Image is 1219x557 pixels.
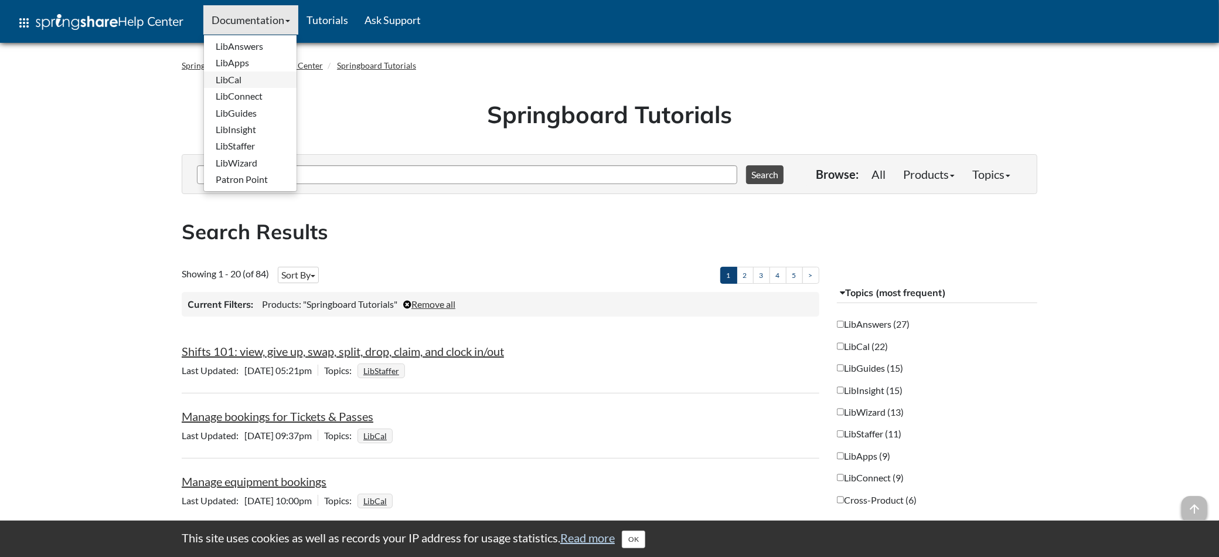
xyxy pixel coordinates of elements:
[837,318,910,331] label: LibAnswers (27)
[837,471,904,484] label: LibConnect (9)
[357,430,396,441] ul: Topics
[1181,497,1207,511] a: arrow_upward
[837,321,845,328] input: LibAnswers (27)
[786,267,803,284] a: 5
[622,531,645,548] button: Close
[303,298,397,310] span: "Springboard Tutorials"
[863,162,894,186] a: All
[204,155,297,171] a: LibWizard
[182,365,318,376] span: [DATE] 05:21pm
[204,38,297,55] a: LibAnswers
[203,5,298,35] a: Documentation
[837,452,845,460] input: LibApps (9)
[802,267,819,284] a: >
[837,474,845,481] input: LibConnect (9)
[362,362,401,379] a: LibStaffer
[362,493,389,510] a: LibCal
[837,496,845,504] input: Cross-Product (6)
[190,98,1029,131] h1: Springboard Tutorials
[837,340,888,353] label: LibCal (22)
[894,162,963,186] a: Products
[1181,496,1207,522] span: arrow_upward
[182,344,504,358] a: Shifts 101: view, give up, swap, split, drop, claim, and clock in/out
[357,365,408,376] ul: Topics
[182,430,318,441] span: [DATE] 09:37pm
[204,55,297,71] a: LibApps
[204,88,297,104] a: LibConnect
[356,5,429,35] a: Ask Support
[298,5,356,35] a: Tutorials
[324,430,357,441] span: Topics
[720,267,819,284] ul: Pagination of search results
[337,60,416,70] a: Springboard Tutorials
[182,60,264,70] a: Springshare Resources
[182,218,1037,246] h2: Search Results
[170,529,1049,548] div: This site uses cookies as well as records your IP address for usage statistics.
[182,409,373,423] a: Manage bookings for Tickets & Passes
[204,105,297,121] a: LibGuides
[182,365,244,376] span: Last Updated
[837,283,1038,304] button: Topics (most frequent)
[837,494,917,507] label: Cross-Product (6)
[204,72,297,88] a: LibCal
[188,298,253,311] h3: Current Filters
[182,495,318,506] span: [DATE] 10:00pm
[746,165,784,184] button: Search
[816,166,859,182] p: Browse:
[17,16,31,30] span: apps
[324,365,357,376] span: Topics
[357,495,396,506] ul: Topics
[720,267,737,284] a: 1
[837,386,845,394] input: LibInsight (15)
[36,14,118,30] img: Springshare
[278,267,319,283] button: Sort By
[737,267,754,284] a: 2
[837,450,891,463] label: LibApps (9)
[769,267,786,284] a: 4
[837,427,902,440] label: LibStaffer (11)
[204,171,297,188] a: Patron Point
[753,267,770,284] a: 3
[837,406,904,419] label: LibWizard (13)
[182,430,244,441] span: Last Updated
[837,362,904,375] label: LibGuides (15)
[837,430,845,438] input: LibStaffer (11)
[278,60,323,70] a: Help Center
[560,531,615,545] a: Read more
[403,298,455,310] a: Remove all
[204,121,297,138] a: LibInsight
[362,427,389,444] a: LibCal
[262,298,301,310] span: Products:
[182,495,244,506] span: Last Updated
[118,13,183,29] span: Help Center
[182,474,326,488] a: Manage equipment bookings
[837,364,845,372] input: LibGuides (15)
[324,495,357,506] span: Topics
[837,342,845,350] input: LibCal (22)
[9,5,192,40] a: apps Help Center
[204,138,297,154] a: LibStaffer
[182,268,269,279] span: Showing 1 - 20 (of 84)
[963,162,1019,186] a: Topics
[837,384,903,397] label: LibInsight (15)
[837,408,845,416] input: LibWizard (13)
